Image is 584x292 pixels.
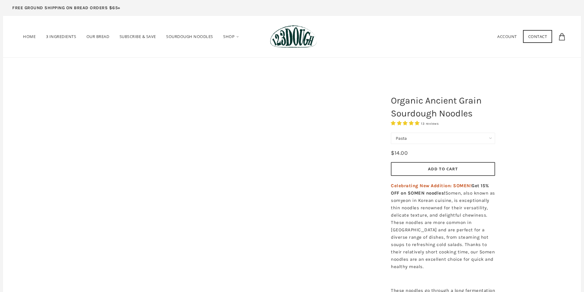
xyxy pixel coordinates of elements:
h1: Organic Ancient Grain Sourdough Noodles [386,91,500,123]
span: 3 Ingredients [46,34,76,39]
a: Shop [219,25,244,48]
p: FREE GROUND SHIPPING ON BREAD ORDERS $65+ [12,5,120,11]
a: Account [497,34,517,39]
strong: Get 15% OFF on SOMEN noodles! [391,183,489,196]
a: Organic Ancient Grain Sourdough Noodles [34,88,382,272]
span: 13 reviews [421,122,439,126]
span: Subscribe & Save [120,34,156,39]
a: FREE GROUND SHIPPING ON BREAD ORDERS $65+ [3,3,130,16]
a: Home [18,25,40,48]
p: Somen, also known as somyeon in Korean cuisine, is exceptionally thin noodles renowned for their ... [391,182,495,270]
a: SOURDOUGH NOODLES [162,25,218,48]
span: Home [23,34,36,39]
span: SOURDOUGH NOODLES [166,34,213,39]
a: Our Bread [82,25,114,48]
a: Contact [523,30,552,43]
span: Shop [223,34,235,39]
div: $14.00 [391,149,408,157]
span: 4.85 stars [391,120,421,126]
a: Subscribe & Save [115,25,161,48]
button: Add to Cart [391,162,495,176]
nav: Primary [18,25,244,48]
span: Our Bread [86,34,109,39]
span: Add to Cart [428,166,458,172]
span: Celebrating New Addition: SOMEN! [391,183,471,188]
img: 123Dough Bakery [270,25,317,48]
a: 3 Ingredients [41,25,81,48]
